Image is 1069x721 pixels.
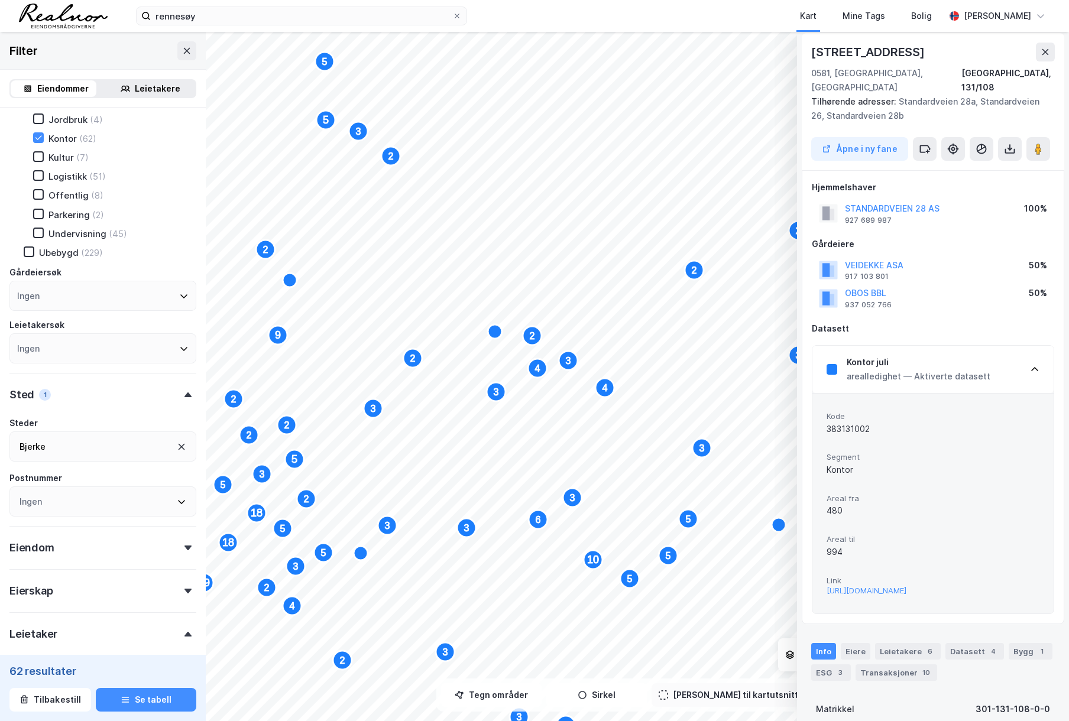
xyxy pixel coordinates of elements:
[224,389,243,408] div: Map marker
[987,645,999,657] div: 4
[293,561,299,571] text: 3
[827,586,906,596] div: [URL][DOMAIN_NAME]
[17,342,40,356] div: Ingen
[443,647,448,657] text: 3
[812,237,1054,251] div: Gårdeiere
[48,114,88,125] div: Jordbruk
[247,430,252,440] text: 2
[834,667,846,678] div: 3
[284,420,290,430] text: 2
[800,9,817,23] div: Kart
[584,550,602,569] div: Map marker
[316,111,335,129] div: Map marker
[488,324,502,339] div: Map marker
[39,247,79,258] div: Ubebygd
[673,688,798,702] div: [PERSON_NAME] til kartutsnitt
[523,326,542,345] div: Map marker
[679,509,698,528] div: Map marker
[37,82,89,96] div: Eiendommer
[529,510,548,529] div: Map marker
[692,265,697,275] text: 2
[195,573,213,592] div: Map marker
[268,326,287,345] div: Map marker
[494,387,499,397] text: 3
[827,576,1039,586] span: Link
[692,439,711,457] div: Map marker
[314,543,333,562] div: Map marker
[275,329,281,341] text: 9
[827,411,1039,421] span: Kode
[559,351,578,370] div: Map marker
[315,52,334,71] div: Map marker
[811,643,836,660] div: Info
[772,518,786,532] div: Map marker
[264,583,270,593] text: 2
[789,346,808,365] div: Map marker
[570,493,575,503] text: 3
[403,349,422,368] div: Map marker
[685,261,704,280] div: Map marker
[109,228,127,239] div: (45)
[812,321,1054,336] div: Datasett
[260,469,265,479] text: 3
[291,453,297,465] text: 5
[811,137,908,161] button: Åpne i ny fane
[20,495,42,509] div: Ingen
[280,524,286,534] text: 5
[847,369,990,384] div: arealledighet — Aktiverte datasett
[283,273,297,287] div: Map marker
[151,7,452,25] input: Søk på adresse, matrikkel, gårdeiere, leietakere eller personer
[1036,645,1048,657] div: 1
[595,378,614,397] div: Map marker
[659,546,678,565] div: Map marker
[1024,202,1047,216] div: 100%
[251,507,263,519] text: 18
[17,289,40,303] div: Ingen
[19,4,108,28] img: realnor-logo.934646d98de889bb5806.png
[827,504,1039,518] div: 480
[410,353,416,363] text: 2
[333,651,352,670] div: Map marker
[247,504,266,522] div: Map marker
[290,601,295,611] text: 4
[911,9,932,23] div: Bolig
[535,363,540,374] text: 4
[827,493,1039,504] span: Areal fra
[9,584,53,598] div: Eierskap
[811,96,899,106] span: Tilhørende adresser:
[277,415,296,434] div: Map marker
[89,171,106,182] div: (51)
[602,383,608,393] text: 4
[257,578,276,597] div: Map marker
[9,41,38,60] div: Filter
[627,574,633,584] text: 5
[464,523,469,533] text: 3
[875,643,941,660] div: Leietakere
[286,557,305,576] div: Map marker
[530,331,535,341] text: 2
[20,440,46,454] div: Bjerke
[812,180,1054,194] div: Hjemmelshaver
[91,190,103,201] div: (8)
[48,209,90,220] div: Parkering
[385,521,390,531] text: 3
[304,494,309,504] text: 2
[841,643,870,660] div: Eiere
[811,66,961,95] div: 0581, [GEOGRAPHIC_DATA], [GEOGRAPHIC_DATA]
[283,596,302,615] div: Map marker
[252,465,271,483] div: Map marker
[845,300,892,310] div: 937 052 766
[340,655,345,665] text: 2
[789,221,808,240] div: Map marker
[827,534,1039,544] span: Areal til
[76,152,89,163] div: (7)
[9,541,54,555] div: Eiendom
[321,548,326,558] text: 5
[364,399,383,418] div: Map marker
[487,382,506,401] div: Map marker
[9,265,61,280] div: Gårdeiersøk
[9,318,64,332] div: Leietakersøk
[381,147,400,165] div: Map marker
[1029,258,1047,272] div: 50%
[222,537,234,548] text: 18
